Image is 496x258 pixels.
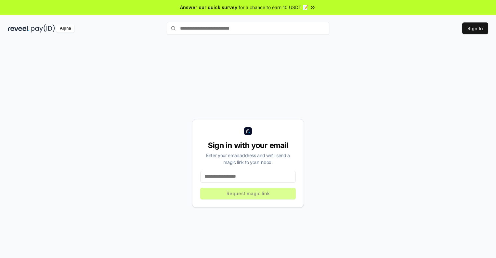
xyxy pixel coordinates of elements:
[244,127,252,135] img: logo_small
[200,140,296,151] div: Sign in with your email
[239,4,308,11] span: for a chance to earn 10 USDT 📝
[200,152,296,166] div: Enter your email address and we’ll send a magic link to your inbox.
[462,22,488,34] button: Sign In
[56,24,74,33] div: Alpha
[180,4,237,11] span: Answer our quick survey
[8,24,30,33] img: reveel_dark
[31,24,55,33] img: pay_id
